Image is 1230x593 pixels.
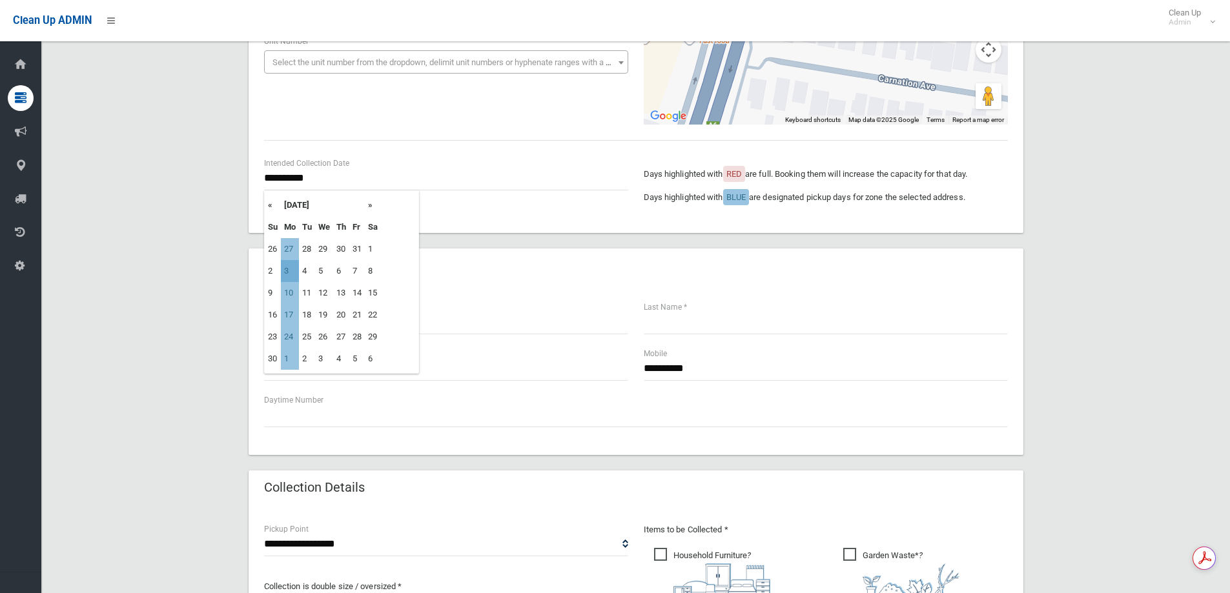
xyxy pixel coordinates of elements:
[647,108,690,125] a: Open this area in Google Maps (opens a new window)
[315,260,333,282] td: 5
[249,475,380,500] header: Collection Details
[1162,8,1214,27] span: Clean Up
[349,238,365,260] td: 31
[848,116,919,123] span: Map data ©2025 Google
[1169,17,1201,27] small: Admin
[299,348,315,370] td: 2
[299,326,315,348] td: 25
[726,169,742,179] span: RED
[299,216,315,238] th: Tu
[952,116,1004,123] a: Report a map error
[927,116,945,123] a: Terms (opens in new tab)
[976,37,1001,63] button: Map camera controls
[265,260,281,282] td: 2
[785,116,841,125] button: Keyboard shortcuts
[299,304,315,326] td: 18
[647,108,690,125] img: Google
[315,282,333,304] td: 12
[249,253,374,278] header: Personal Details
[315,304,333,326] td: 19
[315,238,333,260] td: 29
[265,194,281,216] th: «
[265,348,281,370] td: 30
[333,326,349,348] td: 27
[265,216,281,238] th: Su
[333,238,349,260] td: 30
[333,260,349,282] td: 6
[644,166,1008,182] p: Days highlighted with are full. Booking them will increase the capacity for that day.
[281,260,299,282] td: 3
[265,282,281,304] td: 9
[299,282,315,304] td: 11
[299,238,315,260] td: 28
[299,260,315,282] td: 4
[365,304,381,326] td: 22
[333,304,349,326] td: 20
[281,194,365,216] th: [DATE]
[349,304,365,326] td: 21
[365,348,381,370] td: 6
[349,282,365,304] td: 14
[265,326,281,348] td: 23
[726,192,746,202] span: BLUE
[333,216,349,238] th: Th
[281,282,299,304] td: 10
[349,326,365,348] td: 28
[365,260,381,282] td: 8
[281,216,299,238] th: Mo
[315,216,333,238] th: We
[315,326,333,348] td: 26
[13,14,92,26] span: Clean Up ADMIN
[349,260,365,282] td: 7
[281,326,299,348] td: 24
[281,304,299,326] td: 17
[644,522,1008,538] p: Items to be Collected *
[272,57,633,67] span: Select the unit number from the dropdown, delimit unit numbers or hyphenate ranges with a comma
[365,216,381,238] th: Sa
[281,348,299,370] td: 1
[265,304,281,326] td: 16
[349,216,365,238] th: Fr
[265,238,281,260] td: 26
[333,348,349,370] td: 4
[365,326,381,348] td: 29
[976,83,1001,109] button: Drag Pegman onto the map to open Street View
[644,190,1008,205] p: Days highlighted with are designated pickup days for zone the selected address.
[281,238,299,260] td: 27
[315,348,333,370] td: 3
[365,238,381,260] td: 1
[365,282,381,304] td: 15
[349,348,365,370] td: 5
[333,282,349,304] td: 13
[365,194,381,216] th: »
